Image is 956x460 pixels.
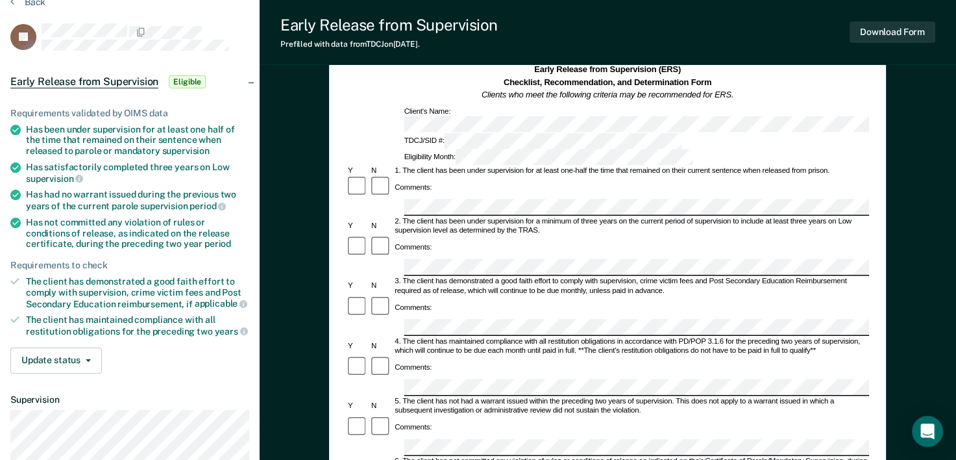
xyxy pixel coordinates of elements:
[26,162,249,184] div: Has satisfactorily completed three years on Low
[26,173,83,184] span: supervision
[346,342,369,351] div: Y
[10,108,249,119] div: Requirements validated by OIMS data
[393,397,870,416] div: 5. The client has not had a warrant issued within the preceding two years of supervision. This do...
[280,40,498,49] div: Prefilled with data from TDCJ on [DATE] .
[215,326,248,337] span: years
[10,260,249,271] div: Requirements to check
[393,337,870,356] div: 4. The client has maintained compliance with all restitution obligations in accordance with PD/PO...
[346,222,369,231] div: Y
[190,201,226,211] span: period
[482,90,733,99] em: Clients who meet the following criteria may be recommended for ERS.
[346,166,369,175] div: Y
[850,21,935,43] button: Download Form
[369,402,393,411] div: N
[26,124,249,157] div: Has been under supervision for at least one half of the time that remained on their sentence when...
[393,303,434,312] div: Comments:
[10,394,249,405] dt: Supervision
[26,314,249,337] div: The client has maintained compliance with all restitution obligations for the preceding two
[393,166,870,175] div: 1. The client has been under supervision for at least one-half the time that remained on their cu...
[402,149,694,166] div: Eligibility Month:
[162,146,210,156] span: supervision
[26,217,249,249] div: Has not committed any violation of rules or conditions of release, as indicated on the release ce...
[393,183,434,192] div: Comments:
[534,65,681,74] strong: Early Release from Supervision (ERS)
[504,77,711,86] strong: Checklist, Recommendation, and Determination Form
[393,423,434,432] div: Comments:
[280,16,498,34] div: Early Release from Supervision
[369,282,393,291] div: N
[26,276,249,309] div: The client has demonstrated a good faith effort to comply with supervision, crime victim fees and...
[346,282,369,291] div: Y
[169,75,206,88] span: Eligible
[10,348,102,374] button: Update status
[195,298,247,309] span: applicable
[393,217,870,236] div: 2. The client has been under supervision for a minimum of three years on the current period of su...
[393,363,434,372] div: Comments:
[393,243,434,252] div: Comments:
[26,189,249,211] div: Has had no warrant issued during the previous two years of the current parole supervision
[10,75,158,88] span: Early Release from Supervision
[393,277,870,296] div: 3. The client has demonstrated a good faith effort to comply with supervision, crime victim fees ...
[369,166,393,175] div: N
[369,342,393,351] div: N
[346,402,369,411] div: Y
[912,416,943,447] div: Open Intercom Messenger
[369,222,393,231] div: N
[204,238,231,249] span: period
[402,133,683,149] div: TDCJ/SID #:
